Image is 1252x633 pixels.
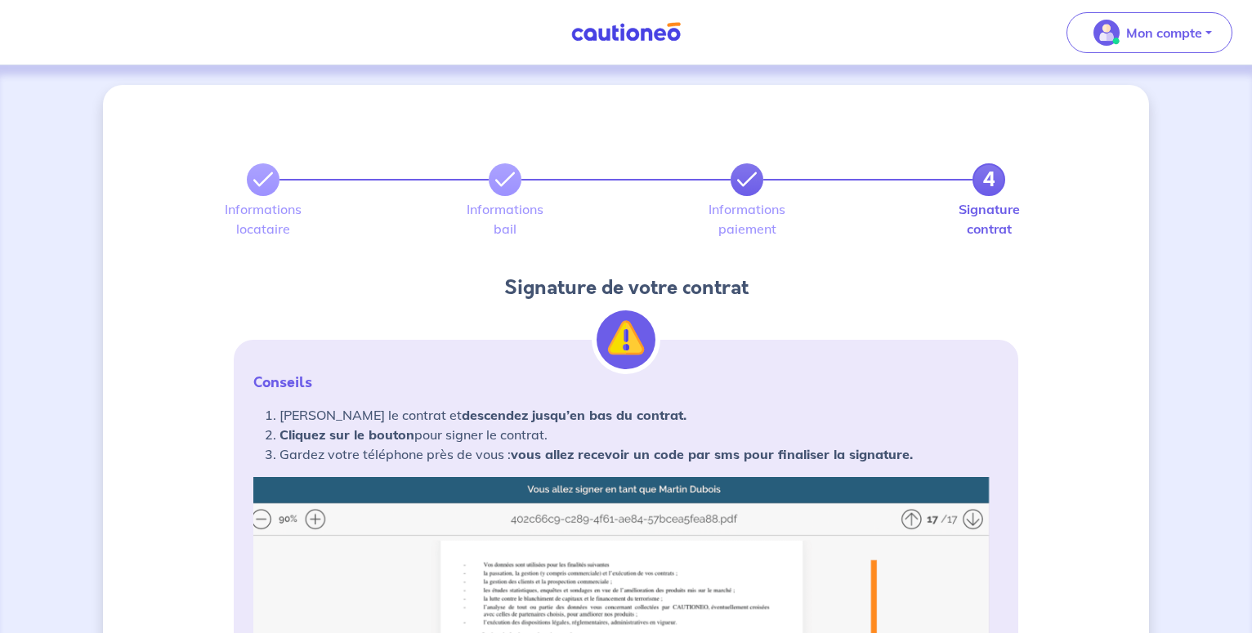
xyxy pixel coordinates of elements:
[731,203,763,235] label: Informations paiement
[253,372,999,392] p: Conseils
[489,203,521,235] label: Informations bail
[597,310,655,369] img: illu_alert.svg
[279,426,414,443] strong: Cliquez sur le bouton
[247,203,279,235] label: Informations locataire
[279,425,999,444] li: pour signer le contrat.
[1126,23,1202,42] p: Mon compte
[462,407,686,423] strong: descendez jusqu’en bas du contrat.
[565,22,687,42] img: Cautioneo
[1066,12,1232,53] button: illu_account_valid_menu.svgMon compte
[511,446,913,462] strong: vous allez recevoir un code par sms pour finaliser la signature.
[973,163,1005,196] a: 4
[279,405,999,425] li: [PERSON_NAME] le contrat et
[973,203,1005,235] label: Signature contrat
[234,274,1018,301] h4: Signature de votre contrat
[1093,20,1120,46] img: illu_account_valid_menu.svg
[279,444,999,464] li: Gardez votre téléphone près de vous :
